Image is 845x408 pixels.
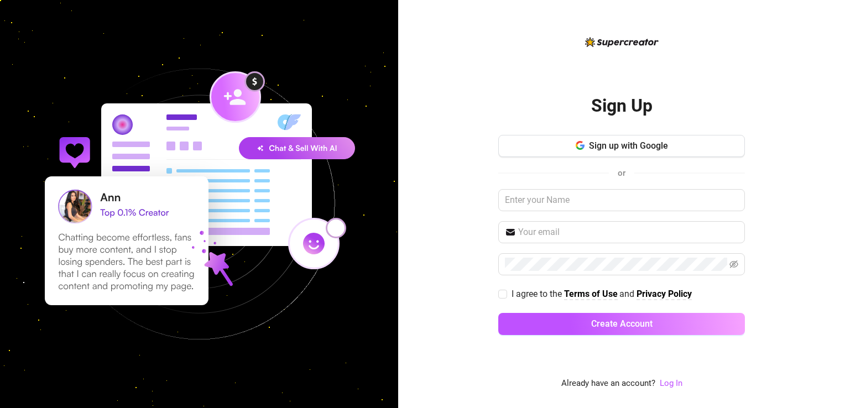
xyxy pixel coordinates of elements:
[637,289,692,299] strong: Privacy Policy
[619,289,637,299] span: and
[591,95,653,117] h2: Sign Up
[498,189,745,211] input: Enter your Name
[512,289,564,299] span: I agree to the
[591,318,653,329] span: Create Account
[518,226,738,239] input: Your email
[589,140,668,151] span: Sign up with Google
[660,378,682,388] a: Log In
[660,377,682,390] a: Log In
[561,377,655,390] span: Already have an account?
[729,260,738,269] span: eye-invisible
[564,289,618,300] a: Terms of Use
[585,37,659,47] img: logo-BBDzfeDw.svg
[8,13,390,395] img: signup-background-D0MIrEPF.svg
[498,313,745,335] button: Create Account
[618,168,625,178] span: or
[564,289,618,299] strong: Terms of Use
[498,135,745,157] button: Sign up with Google
[637,289,692,300] a: Privacy Policy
